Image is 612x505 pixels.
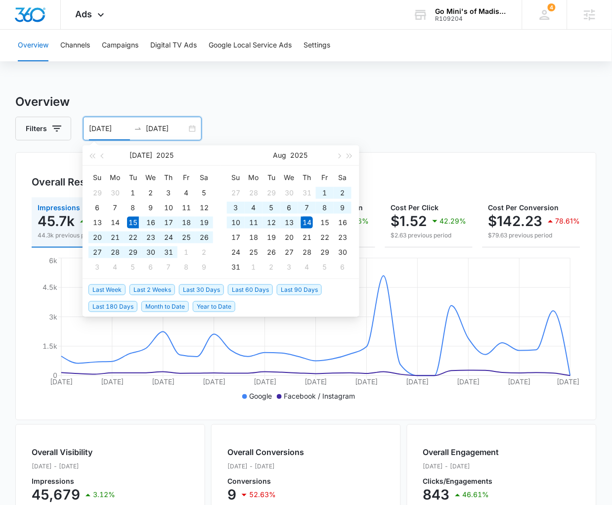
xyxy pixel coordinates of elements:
td: 2025-09-01 [245,260,262,275]
td: 2025-07-03 [160,185,177,200]
button: Overview [18,30,48,61]
div: 22 [319,231,331,243]
div: 23 [145,231,157,243]
td: 2025-07-25 [177,230,195,245]
td: 2025-07-11 [177,200,195,215]
td: 2025-07-18 [177,215,195,230]
span: Last Week [88,284,126,295]
span: to [134,125,142,133]
td: 2025-07-31 [160,245,177,260]
td: 2025-08-03 [88,260,106,275]
td: 2025-08-25 [245,245,262,260]
div: 13 [91,217,103,229]
div: 22 [127,231,139,243]
div: 27 [91,246,103,258]
div: 2 [145,187,157,199]
p: [DATE] - [DATE] [32,462,115,471]
div: 14 [109,217,121,229]
div: 6 [145,261,157,273]
td: 2025-08-02 [195,245,213,260]
tspan: [DATE] [254,378,276,386]
div: 8 [180,261,192,273]
td: 2025-07-02 [142,185,160,200]
span: Ads [76,9,92,19]
th: Su [227,170,245,185]
div: 8 [319,202,331,214]
div: 5 [319,261,331,273]
th: Fr [316,170,334,185]
div: 9 [198,261,210,273]
span: swap-right [134,125,142,133]
td: 2025-07-16 [142,215,160,230]
td: 2025-08-07 [160,260,177,275]
tspan: [DATE] [508,378,531,386]
div: 11 [248,217,260,229]
div: 18 [248,231,260,243]
td: 2025-08-04 [106,260,124,275]
td: 2025-08-15 [316,215,334,230]
td: 2025-08-06 [280,200,298,215]
td: 2025-07-29 [124,245,142,260]
td: 2025-08-18 [245,230,262,245]
th: Tu [124,170,142,185]
div: 6 [337,261,349,273]
div: 20 [283,231,295,243]
div: 2 [337,187,349,199]
td: 2025-07-24 [160,230,177,245]
td: 2025-08-01 [177,245,195,260]
td: 2025-07-29 [262,185,280,200]
td: 2025-08-04 [245,200,262,215]
td: 2025-07-30 [280,185,298,200]
tspan: 4.5k [43,283,57,292]
tspan: 0 [53,371,57,380]
div: 13 [283,217,295,229]
div: 4 [180,187,192,199]
div: 31 [301,187,313,199]
td: 2025-07-23 [142,230,160,245]
div: 19 [265,231,277,243]
td: 2025-07-30 [142,245,160,260]
td: 2025-08-21 [298,230,316,245]
div: 9 [145,202,157,214]
div: 1 [248,261,260,273]
p: Impressions [32,478,115,485]
div: 12 [198,202,210,214]
th: Mo [245,170,262,185]
div: 12 [265,217,277,229]
tspan: [DATE] [101,378,124,386]
div: 23 [337,231,349,243]
td: 2025-09-04 [298,260,316,275]
td: 2025-08-09 [334,200,351,215]
tspan: 6k [49,257,57,265]
div: 28 [248,187,260,199]
button: Settings [304,30,330,61]
tspan: 3k [49,313,57,321]
td: 2025-08-19 [262,230,280,245]
td: 2025-07-28 [245,185,262,200]
div: 6 [91,202,103,214]
td: 2025-07-20 [88,230,106,245]
div: 2 [265,261,277,273]
td: 2025-08-07 [298,200,316,215]
td: 2025-08-20 [280,230,298,245]
div: 4 [301,261,313,273]
div: 30 [283,187,295,199]
div: 25 [180,231,192,243]
span: Last 90 Days [277,284,322,295]
div: 7 [163,261,175,273]
span: Last 60 Days [228,284,273,295]
div: 31 [163,246,175,258]
p: [DATE] - [DATE] [227,462,304,471]
td: 2025-08-26 [262,245,280,260]
button: Campaigns [102,30,138,61]
td: 2025-09-02 [262,260,280,275]
div: 28 [109,246,121,258]
td: 2025-08-02 [334,185,351,200]
span: Impressions [38,203,80,212]
p: Clicks/Engagements [423,478,499,485]
div: 17 [230,231,242,243]
div: 30 [145,246,157,258]
div: 30 [337,246,349,258]
div: 2 [198,246,210,258]
td: 2025-07-09 [142,200,160,215]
